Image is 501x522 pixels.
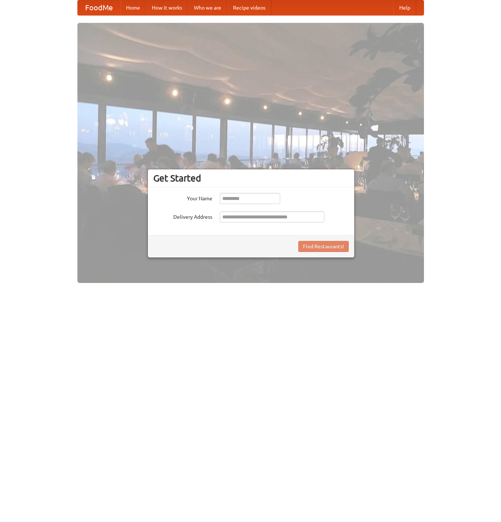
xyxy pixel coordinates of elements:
[227,0,271,15] a: Recipe videos
[393,0,416,15] a: Help
[146,0,188,15] a: How it works
[298,241,349,252] button: Find Restaurants!
[78,0,120,15] a: FoodMe
[153,211,212,221] label: Delivery Address
[153,173,349,184] h3: Get Started
[188,0,227,15] a: Who we are
[153,193,212,202] label: Your Name
[120,0,146,15] a: Home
